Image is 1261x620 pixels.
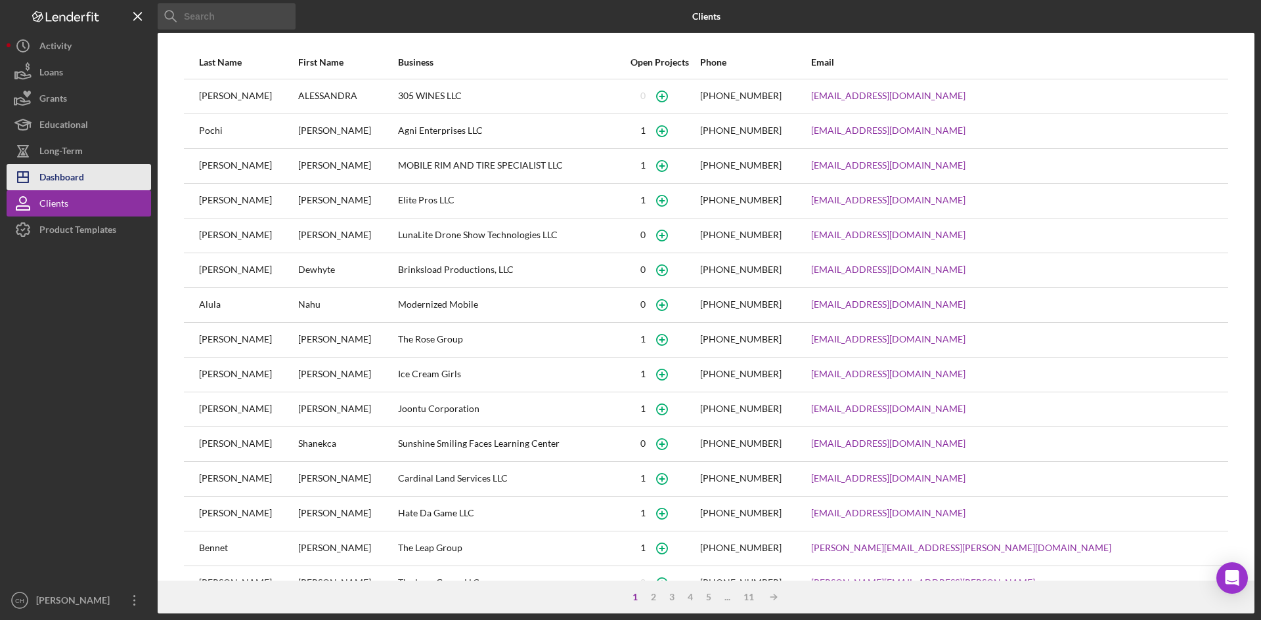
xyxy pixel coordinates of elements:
[640,160,646,171] div: 1
[298,532,396,565] div: [PERSON_NAME]
[700,438,782,449] div: [PHONE_NUMBER]
[811,91,965,101] a: [EMAIL_ADDRESS][DOMAIN_NAME]
[700,57,810,68] div: Phone
[700,403,782,414] div: [PHONE_NUMBER]
[39,217,116,246] div: Product Templates
[39,85,67,115] div: Grants
[398,57,619,68] div: Business
[398,463,619,495] div: Cardinal Land Services LLC
[199,254,297,287] div: [PERSON_NAME]
[298,115,396,148] div: [PERSON_NAME]
[199,323,297,356] div: [PERSON_NAME]
[700,577,782,588] div: [PHONE_NUMBER]
[700,125,782,136] div: [PHONE_NUMBER]
[199,532,297,565] div: Bennet
[811,264,965,275] a: [EMAIL_ADDRESS][DOMAIN_NAME]
[298,254,396,287] div: Dewhyte
[700,473,782,484] div: [PHONE_NUMBER]
[298,497,396,530] div: [PERSON_NAME]
[811,334,965,344] a: [EMAIL_ADDRESS][DOMAIN_NAME]
[700,299,782,310] div: [PHONE_NUMBER]
[199,57,297,68] div: Last Name
[811,577,1035,588] a: [PERSON_NAME][EMAIL_ADDRESS][PERSON_NAME]
[199,150,297,182] div: [PERSON_NAME]
[398,80,619,113] div: 305 WINES LLC
[692,11,720,22] b: Clients
[7,33,151,59] button: Activity
[640,299,646,310] div: 0
[398,428,619,461] div: Sunshine Smiling Faces Learning Center
[640,334,646,344] div: 1
[640,577,646,588] div: 0
[644,592,663,602] div: 2
[298,150,396,182] div: [PERSON_NAME]
[298,323,396,356] div: [PERSON_NAME]
[298,57,396,68] div: First Name
[640,125,646,136] div: 1
[398,254,619,287] div: Brinksload Productions, LLC
[7,85,151,112] button: Grants
[700,369,782,379] div: [PHONE_NUMBER]
[7,190,151,217] button: Clients
[7,217,151,243] button: Product Templates
[640,403,646,414] div: 1
[681,592,699,602] div: 4
[700,508,782,518] div: [PHONE_NUMBER]
[700,160,782,171] div: [PHONE_NUMBER]
[298,567,396,600] div: [PERSON_NAME]
[39,164,84,194] div: Dashboard
[640,369,646,379] div: 1
[398,497,619,530] div: Hate Da Game LLC
[298,463,396,495] div: [PERSON_NAME]
[737,592,761,602] div: 11
[199,567,297,600] div: [PERSON_NAME]
[640,195,646,205] div: 1
[700,230,782,240] div: [PHONE_NUMBER]
[640,543,646,553] div: 1
[33,587,118,617] div: [PERSON_NAME]
[199,358,297,391] div: [PERSON_NAME]
[811,125,965,136] a: [EMAIL_ADDRESS][DOMAIN_NAME]
[7,164,151,190] button: Dashboard
[298,393,396,426] div: [PERSON_NAME]
[199,289,297,321] div: Alula
[7,587,151,613] button: CH[PERSON_NAME]
[398,219,619,252] div: LunaLite Drone Show Technologies LLC
[298,80,396,113] div: ALESSANDRA
[298,358,396,391] div: [PERSON_NAME]
[640,230,646,240] div: 0
[398,323,619,356] div: The Rose Group
[663,592,681,602] div: 3
[398,567,619,600] div: The Leap Group LLC
[811,160,965,171] a: [EMAIL_ADDRESS][DOMAIN_NAME]
[298,428,396,461] div: Shanekca
[398,184,619,217] div: Elite Pros LLC
[7,112,151,138] button: Educational
[700,91,782,101] div: [PHONE_NUMBER]
[398,150,619,182] div: MOBILE RIM AND TIRE SPECIALIST LLC
[398,393,619,426] div: Joontu Corporation
[811,230,965,240] a: [EMAIL_ADDRESS][DOMAIN_NAME]
[1216,562,1248,594] div: Open Intercom Messenger
[811,508,965,518] a: [EMAIL_ADDRESS][DOMAIN_NAME]
[700,264,782,275] div: [PHONE_NUMBER]
[718,592,737,602] div: ...
[39,33,72,62] div: Activity
[298,184,396,217] div: [PERSON_NAME]
[298,219,396,252] div: [PERSON_NAME]
[640,91,646,101] div: 0
[7,59,151,85] button: Loans
[640,264,646,275] div: 0
[199,80,297,113] div: [PERSON_NAME]
[398,115,619,148] div: Agni Enterprises LLC
[199,393,297,426] div: [PERSON_NAME]
[298,289,396,321] div: Nahu
[700,334,782,344] div: [PHONE_NUMBER]
[640,508,646,518] div: 1
[7,138,151,164] button: Long-Term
